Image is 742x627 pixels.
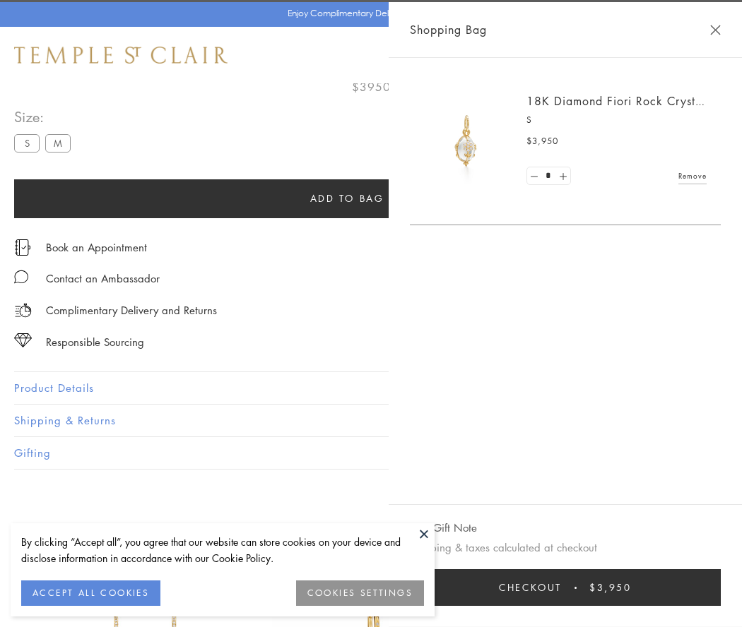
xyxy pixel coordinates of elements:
a: Set quantity to 2 [555,167,570,185]
h3: You May Also Like [35,520,707,542]
div: Responsible Sourcing [46,333,144,351]
button: Checkout $3,950 [410,569,721,606]
span: Add to bag [310,191,384,206]
img: Temple St. Clair [14,47,228,64]
div: By clicking “Accept all”, you agree that our website can store cookies on your device and disclos... [21,534,424,566]
img: icon_delivery.svg [14,301,32,319]
p: Complimentary Delivery and Returns [46,301,217,319]
button: Add to bag [14,179,680,218]
a: Remove [678,168,707,184]
span: Checkout [499,580,562,595]
div: Contact an Ambassador [46,270,160,287]
img: P51889-E11FIORI [424,99,509,184]
button: Gifting [14,437,728,469]
span: $3,950 [526,134,558,148]
span: Shopping Bag [410,20,487,39]
button: COOKIES SETTINGS [296,580,424,606]
p: Shipping & taxes calculated at checkout [410,539,721,556]
p: S [526,113,707,127]
button: Close Shopping Bag [710,25,721,35]
button: Add Gift Note [410,519,477,537]
span: $3,950 [589,580,632,595]
img: icon_appointment.svg [14,239,31,256]
button: Shipping & Returns [14,405,728,436]
span: Size: [14,105,76,129]
label: M [45,134,71,152]
img: MessageIcon-01_2.svg [14,270,28,284]
a: Book an Appointment [46,239,147,255]
label: S [14,134,40,152]
a: Set quantity to 0 [527,167,541,185]
span: $3950 [352,78,391,96]
p: Enjoy Complimentary Delivery & Returns [288,6,448,20]
button: Product Details [14,372,728,404]
button: ACCEPT ALL COOKIES [21,580,160,606]
img: icon_sourcing.svg [14,333,32,347]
